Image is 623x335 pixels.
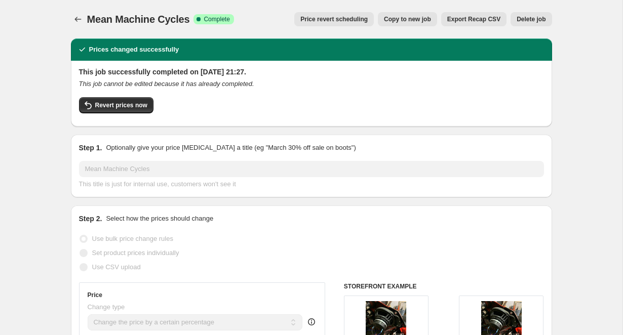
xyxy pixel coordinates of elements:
[79,161,544,177] input: 30% off holiday sale
[92,235,173,242] span: Use bulk price change rules
[79,97,153,113] button: Revert prices now
[79,80,254,88] i: This job cannot be edited because it has already completed.
[517,15,546,23] span: Delete job
[88,303,125,311] span: Change type
[88,291,102,299] h3: Price
[306,317,317,327] div: help
[106,214,213,224] p: Select how the prices should change
[441,12,507,26] button: Export Recap CSV
[378,12,437,26] button: Copy to new job
[89,45,179,55] h2: Prices changed successfully
[344,282,544,290] h6: STOREFRONT EXAMPLE
[384,15,431,23] span: Copy to new job
[92,263,141,271] span: Use CSV upload
[79,143,102,153] h2: Step 1.
[106,143,356,153] p: Optionally give your price [MEDICAL_DATA] a title (eg "March 30% off sale on boots")
[300,15,368,23] span: Price revert scheduling
[92,249,179,257] span: Set product prices individually
[87,14,190,25] span: Mean Machine Cycles
[71,12,85,26] button: Price change jobs
[511,12,552,26] button: Delete job
[79,214,102,224] h2: Step 2.
[447,15,500,23] span: Export Recap CSV
[79,180,236,188] span: This title is just for internal use, customers won't see it
[204,15,229,23] span: Complete
[95,101,147,109] span: Revert prices now
[79,67,544,77] h2: This job successfully completed on [DATE] 21:27.
[294,12,374,26] button: Price revert scheduling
